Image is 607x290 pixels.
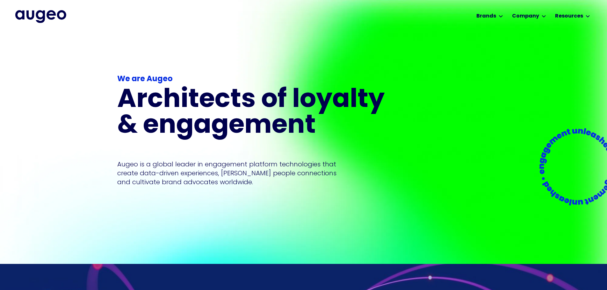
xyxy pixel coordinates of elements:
div: Brands [476,12,496,20]
p: Augeo is a global leader in engagement platform technologies that create data-driven experiences,... [117,160,336,187]
a: home [15,10,66,23]
div: Resources [555,12,583,20]
div: We are Augeo [117,74,393,85]
div: Company [512,12,539,20]
img: Augeo's full logo in midnight blue. [15,10,66,23]
h1: Architects of loyalty & engagement [117,88,393,139]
